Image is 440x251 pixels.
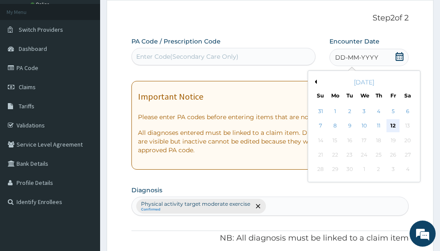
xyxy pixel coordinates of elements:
div: Not available Sunday, September 21st, 2025 [314,148,327,161]
div: Sa [404,92,412,99]
div: Choose Sunday, September 7th, 2025 [314,120,327,133]
textarea: Type your message and hit 'Enter' [4,162,166,193]
span: Switch Providers [19,26,63,33]
div: Choose Wednesday, September 10th, 2025 [358,120,371,133]
div: Fr [390,92,397,99]
a: Online [30,1,51,7]
div: Choose Friday, September 12th, 2025 [387,120,400,133]
div: Not available Saturday, September 27th, 2025 [401,148,414,161]
div: [DATE] [312,78,416,87]
div: Not available Friday, October 3rd, 2025 [387,163,400,176]
div: Choose Thursday, September 4th, 2025 [372,105,385,118]
span: Dashboard [19,45,47,53]
div: Su [317,92,324,99]
div: Not available Wednesday, September 24th, 2025 [358,148,371,161]
span: Tariffs [19,102,34,110]
div: Not available Thursday, October 2nd, 2025 [372,163,385,176]
p: NB: All diagnosis must be linked to a claim item [131,233,409,244]
div: Th [375,92,383,99]
div: Not available Monday, September 22nd, 2025 [329,148,342,161]
div: Choose Tuesday, September 2nd, 2025 [343,105,356,118]
div: Not available Tuesday, September 30th, 2025 [343,163,356,176]
div: Choose Monday, September 8th, 2025 [329,120,342,133]
label: Encounter Date [329,37,380,46]
div: Not available Tuesday, September 16th, 2025 [343,134,356,147]
div: Not available Friday, September 19th, 2025 [387,134,400,147]
p: Please enter PA codes before entering items that are not attached to a PA code [138,113,402,121]
div: Mo [332,92,339,99]
div: Choose Saturday, September 6th, 2025 [401,105,414,118]
div: Not available Tuesday, September 23rd, 2025 [343,148,356,161]
div: Not available Thursday, September 18th, 2025 [372,134,385,147]
div: Not available Thursday, September 25th, 2025 [372,148,385,161]
p: Step 2 of 2 [131,13,409,23]
span: We're online! [50,72,120,160]
div: Choose Tuesday, September 9th, 2025 [343,120,356,133]
div: Not available Sunday, September 28th, 2025 [314,163,327,176]
div: Not available Saturday, September 20th, 2025 [401,134,414,147]
div: Enter Code(Secondary Care Only) [136,52,238,61]
div: Minimize live chat window [143,4,164,25]
label: PA Code / Prescription Code [131,37,221,46]
div: We [360,92,368,99]
div: Not available Monday, September 29th, 2025 [329,163,342,176]
h1: Important Notice [138,92,203,101]
img: d_794563401_company_1708531726252_794563401 [16,44,35,65]
div: Choose Thursday, September 11th, 2025 [372,120,385,133]
span: DD-MM-YYYY [335,53,378,62]
div: Not available Wednesday, October 1st, 2025 [358,163,371,176]
label: Diagnosis [131,186,162,194]
div: Choose Monday, September 1st, 2025 [329,105,342,118]
div: Not available Friday, September 26th, 2025 [387,148,400,161]
button: Previous Month [312,80,317,84]
div: Choose Friday, September 5th, 2025 [387,105,400,118]
div: Choose Wednesday, September 3rd, 2025 [358,105,371,118]
div: Tu [346,92,353,99]
div: month 2025-09 [313,104,415,177]
span: Claims [19,83,36,91]
p: All diagnoses entered must be linked to a claim item. Diagnosis & Claim Items that are visible bu... [138,128,402,154]
div: Not available Sunday, September 14th, 2025 [314,134,327,147]
div: Not available Saturday, September 13th, 2025 [401,120,414,133]
div: Chat with us now [45,49,146,60]
div: Not available Wednesday, September 17th, 2025 [358,134,371,147]
div: Not available Monday, September 15th, 2025 [329,134,342,147]
div: Not available Saturday, October 4th, 2025 [401,163,414,176]
div: Choose Sunday, August 31st, 2025 [314,105,327,118]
